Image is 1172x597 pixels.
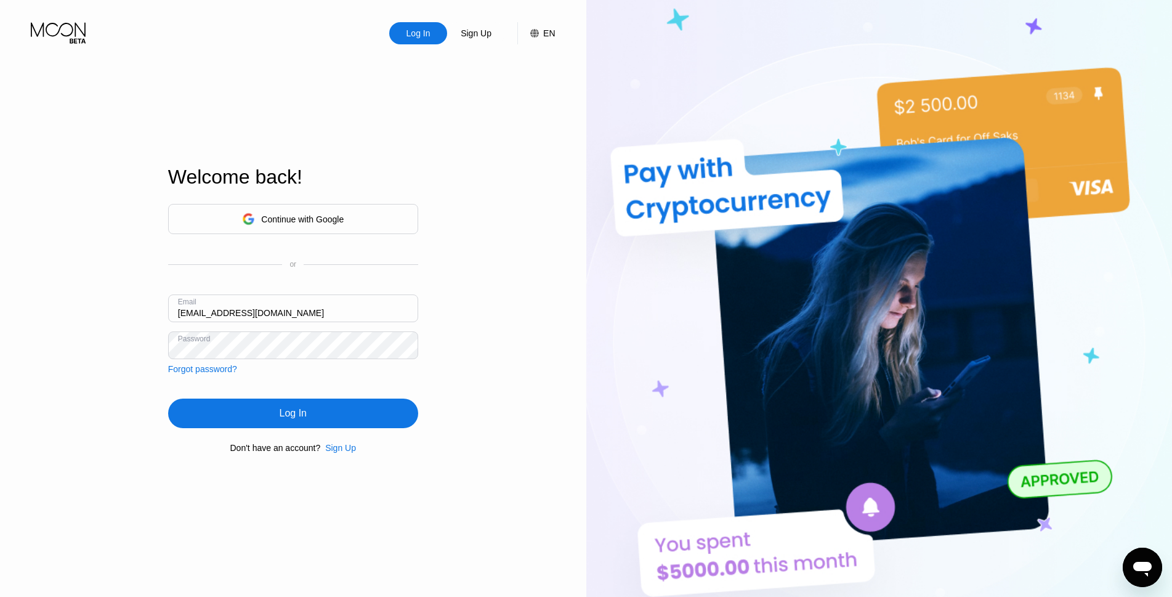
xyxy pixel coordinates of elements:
div: Forgot password? [168,364,237,374]
div: Log In [280,407,307,420]
div: Continue with Google [168,204,418,234]
div: Don't have an account? [230,443,321,453]
div: Email [178,298,196,306]
div: Continue with Google [261,214,344,224]
div: Sign Up [320,443,356,453]
div: Welcome back! [168,166,418,189]
div: Sign Up [459,27,493,39]
div: EN [543,28,555,38]
iframe: Button to launch messaging window [1123,548,1162,587]
div: Password [178,335,211,343]
div: Sign Up [447,22,505,44]
div: Log In [405,27,432,39]
div: Log In [168,399,418,428]
div: Sign Up [325,443,356,453]
div: Log In [389,22,447,44]
div: or [289,260,296,269]
div: EN [517,22,555,44]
